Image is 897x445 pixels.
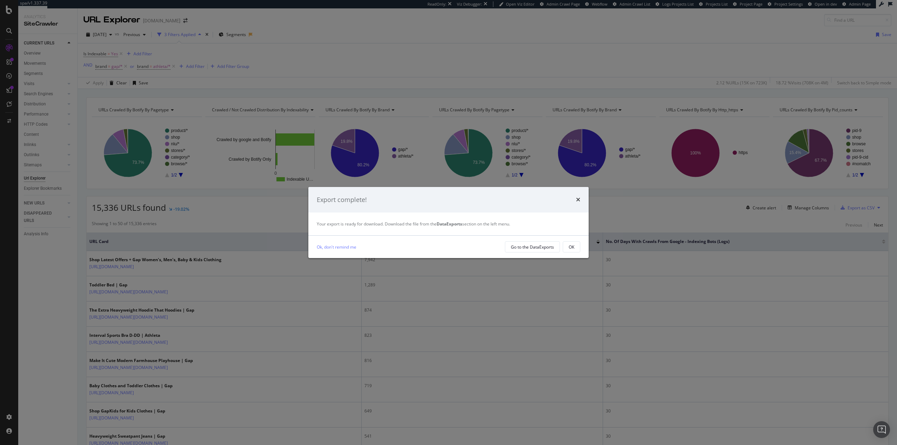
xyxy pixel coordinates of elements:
[317,195,367,204] div: Export complete!
[576,195,580,204] div: times
[437,221,510,227] span: section on the left menu.
[511,244,554,250] div: Go to the DataExports
[873,421,890,438] div: Open Intercom Messenger
[563,241,580,252] button: OK
[308,187,589,258] div: modal
[505,241,560,252] button: Go to the DataExports
[569,244,574,250] div: OK
[317,243,356,251] a: Ok, don't remind me
[317,221,580,227] div: Your export is ready for download. Download the file from the
[437,221,462,227] strong: DataExports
